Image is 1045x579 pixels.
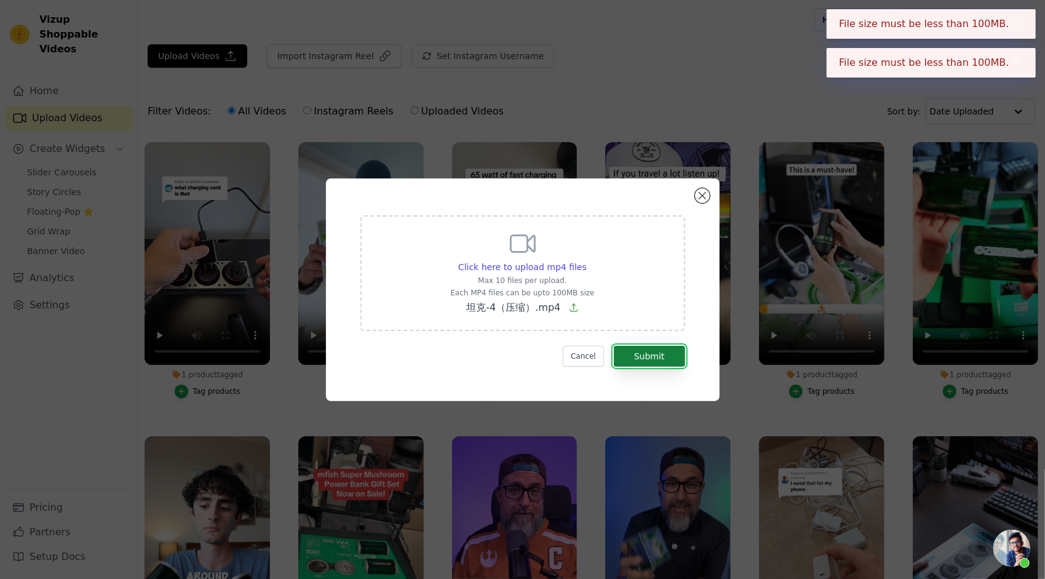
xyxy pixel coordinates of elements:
[1009,55,1023,70] button: Close
[614,346,685,367] button: Submit
[1009,17,1023,31] button: Close
[466,301,560,313] span: 坦克-4（压缩）.mp4
[827,9,1036,39] div: File size must be less than 100MB.
[695,188,710,203] button: Close modal
[827,48,1036,78] div: File size must be less than 100MB.
[450,288,594,298] p: Each MP4 files can be upto 100MB size
[563,346,604,367] button: Cancel
[993,530,1030,567] div: 开放式聊天
[450,276,594,286] p: Max 10 files per upload.
[458,262,587,272] span: Click here to upload mp4 files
